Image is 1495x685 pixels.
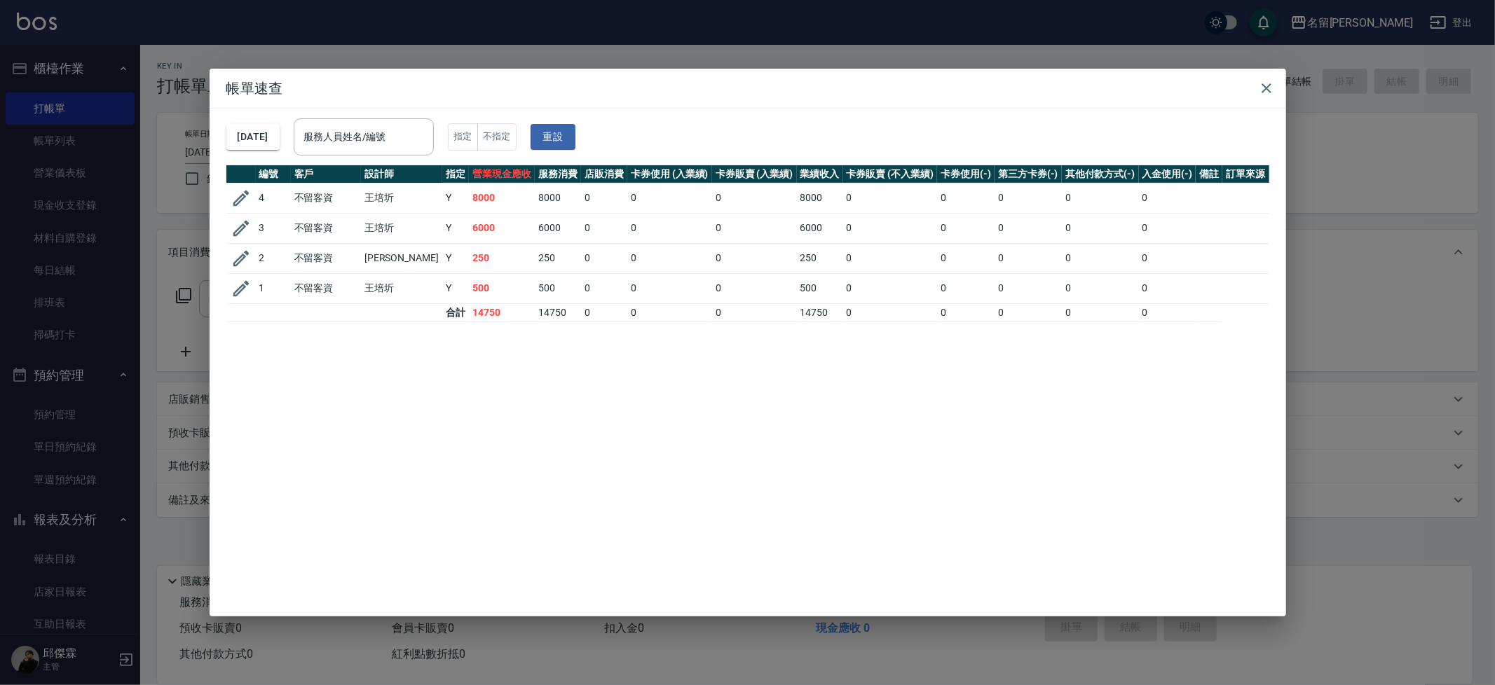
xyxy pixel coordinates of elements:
td: 14750 [797,303,843,321]
td: 6000 [797,213,843,243]
td: 0 [1139,243,1196,273]
th: 其他付款方式(-) [1062,165,1139,184]
td: 250 [797,243,843,273]
td: 500 [535,273,581,303]
button: 不指定 [477,123,517,151]
td: 0 [995,243,1062,273]
th: 業績收入 [797,165,843,184]
td: 0 [1062,273,1139,303]
td: 0 [1139,183,1196,213]
td: 0 [712,303,797,321]
td: 王培圻 [361,213,443,243]
th: 卡券使用(-) [937,165,995,184]
td: 王培圻 [361,273,443,303]
th: 編號 [256,165,291,184]
th: 服務消費 [535,165,581,184]
td: 不留客資 [291,243,361,273]
th: 卡券販賣 (入業績) [712,165,797,184]
td: 0 [712,213,797,243]
td: 250 [469,243,535,273]
td: 0 [581,303,627,321]
button: 指定 [448,123,478,151]
td: 0 [995,213,1062,243]
td: 0 [843,303,938,321]
td: 4 [256,183,291,213]
td: 8000 [469,183,535,213]
td: 0 [1062,183,1139,213]
td: [PERSON_NAME] [361,243,443,273]
td: Y [442,273,469,303]
th: 入金使用(-) [1139,165,1196,184]
td: 0 [627,303,712,321]
td: 3 [256,213,291,243]
th: 指定 [442,165,469,184]
td: 不留客資 [291,273,361,303]
td: 合計 [442,303,469,321]
td: 0 [843,213,938,243]
td: 0 [581,273,627,303]
td: 0 [995,303,1062,321]
th: 備註 [1196,165,1222,184]
td: 0 [712,183,797,213]
td: 0 [627,243,712,273]
h2: 帳單速查 [210,69,1286,108]
td: 500 [469,273,535,303]
td: 0 [627,183,712,213]
td: 0 [843,183,938,213]
td: 1 [256,273,291,303]
td: 0 [995,273,1062,303]
td: 250 [535,243,581,273]
td: 0 [712,273,797,303]
td: 0 [627,213,712,243]
td: 8000 [535,183,581,213]
td: 0 [712,243,797,273]
td: 14750 [469,303,535,321]
td: 2 [256,243,291,273]
td: 6000 [535,213,581,243]
th: 卡券販賣 (不入業績) [843,165,938,184]
td: 0 [1139,213,1196,243]
td: 0 [937,273,995,303]
td: 0 [1139,273,1196,303]
td: 0 [937,243,995,273]
th: 營業現金應收 [469,165,535,184]
td: 0 [937,183,995,213]
td: 0 [581,213,627,243]
td: 王培圻 [361,183,443,213]
td: 0 [937,213,995,243]
td: 14750 [535,303,581,321]
td: 6000 [469,213,535,243]
td: 0 [843,273,938,303]
th: 店販消費 [581,165,627,184]
td: 0 [1062,243,1139,273]
td: 0 [1062,213,1139,243]
td: 0 [1139,303,1196,321]
td: 500 [797,273,843,303]
td: 0 [627,273,712,303]
td: 0 [843,243,938,273]
th: 客戶 [291,165,361,184]
button: [DATE] [226,124,280,150]
td: 0 [581,243,627,273]
td: 不留客資 [291,213,361,243]
td: 0 [1062,303,1139,321]
td: 不留客資 [291,183,361,213]
td: 0 [581,183,627,213]
td: 0 [995,183,1062,213]
th: 訂單來源 [1222,165,1269,184]
td: Y [442,213,469,243]
td: Y [442,183,469,213]
td: Y [442,243,469,273]
td: 8000 [797,183,843,213]
button: 重設 [531,124,575,150]
th: 卡券使用 (入業績) [627,165,712,184]
td: 0 [937,303,995,321]
th: 第三方卡券(-) [995,165,1062,184]
th: 設計師 [361,165,443,184]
